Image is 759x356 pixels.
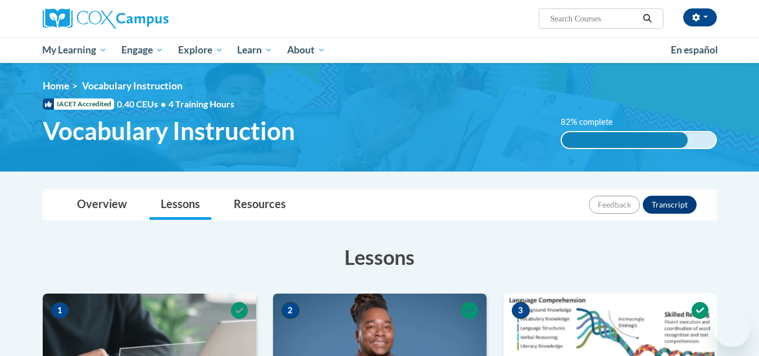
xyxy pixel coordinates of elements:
input: Search Courses [549,12,639,25]
button: Transcript [643,196,697,214]
a: Resources [222,190,297,220]
iframe: Button to launch messaging window [714,311,750,347]
a: Explore [171,37,230,63]
span: Engage [121,43,163,57]
span: 0.40 CEUs [117,98,169,110]
a: Cox Campus [43,8,256,29]
button: Account Settings [683,8,717,26]
img: Cox Campus [43,8,169,29]
span: IACET Accredited [43,98,114,110]
span: Explore [178,43,223,57]
div: Main menu [26,37,734,63]
a: My Learning [35,37,115,63]
a: Engage [114,37,171,63]
span: My Learning [42,43,107,57]
a: Lessons [149,190,211,220]
span: Learn [237,43,272,57]
span: 4 Training Hours [169,98,234,109]
h3: Lessons [43,243,717,271]
div: 82% complete [562,132,688,148]
span: Vocabulary Instruction [43,116,295,146]
label: 82% complete [561,116,625,128]
a: En español [663,38,725,62]
span: • [161,98,166,109]
button: Search [639,12,656,25]
span: About [287,43,325,57]
a: Learn [230,37,280,63]
span: 2 [281,302,299,319]
a: Overview [66,190,138,220]
span: 3 [512,302,530,319]
span: Vocabulary Instruction [82,80,183,92]
a: About [280,37,333,63]
span: En español [671,44,718,56]
button: Feedback [589,196,640,214]
span: 1 [51,302,69,319]
a: Home [43,80,69,92]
